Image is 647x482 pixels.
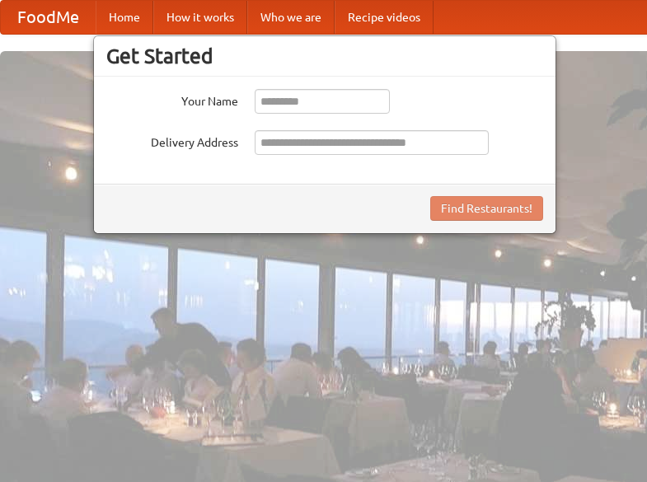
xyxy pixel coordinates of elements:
[106,44,543,68] h3: Get Started
[96,1,153,34] a: Home
[247,1,335,34] a: Who we are
[153,1,247,34] a: How it works
[1,1,96,34] a: FoodMe
[106,130,238,151] label: Delivery Address
[106,89,238,110] label: Your Name
[335,1,434,34] a: Recipe videos
[430,196,543,221] button: Find Restaurants!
